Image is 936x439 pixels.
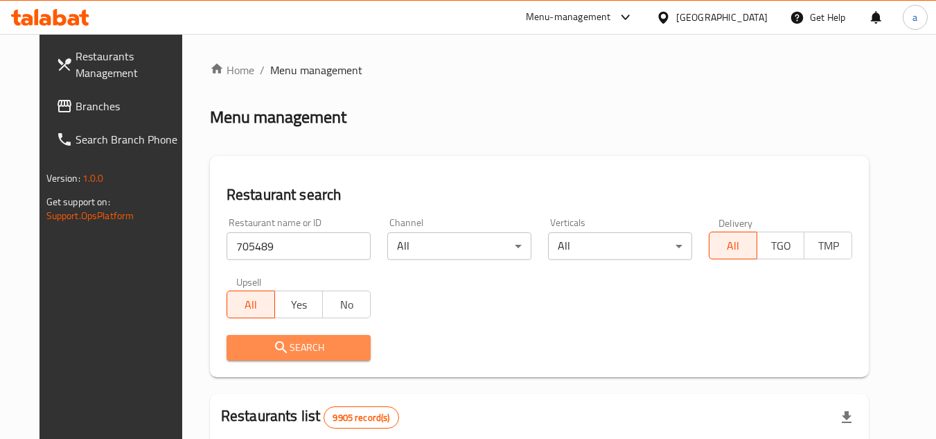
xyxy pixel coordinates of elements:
[676,10,768,25] div: [GEOGRAPHIC_DATA]
[763,236,800,256] span: TGO
[210,62,254,78] a: Home
[270,62,362,78] span: Menu management
[227,291,275,318] button: All
[227,184,853,205] h2: Restaurant search
[227,335,371,361] button: Search
[709,232,757,259] button: All
[210,62,869,78] nav: breadcrumb
[715,236,752,256] span: All
[236,277,262,286] label: Upsell
[76,48,185,81] span: Restaurants Management
[46,193,110,211] span: Get support on:
[210,106,346,128] h2: Menu management
[526,9,611,26] div: Menu-management
[82,169,104,187] span: 1.0.0
[718,218,753,227] label: Delivery
[830,401,863,434] div: Export file
[45,89,196,123] a: Branches
[387,232,531,260] div: All
[912,10,917,25] span: a
[548,232,692,260] div: All
[46,207,134,225] a: Support.OpsPlatform
[324,411,398,424] span: 9905 record(s)
[324,406,398,429] div: Total records count
[810,236,847,256] span: TMP
[233,295,270,315] span: All
[76,98,185,114] span: Branches
[45,123,196,156] a: Search Branch Phone
[260,62,265,78] li: /
[46,169,80,187] span: Version:
[757,232,805,259] button: TGO
[221,406,399,429] h2: Restaurants list
[238,339,360,356] span: Search
[76,131,185,148] span: Search Branch Phone
[274,291,323,318] button: Yes
[328,295,365,315] span: No
[804,232,852,259] button: TMP
[281,295,317,315] span: Yes
[227,232,371,260] input: Search for restaurant name or ID..
[322,291,371,318] button: No
[45,40,196,89] a: Restaurants Management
